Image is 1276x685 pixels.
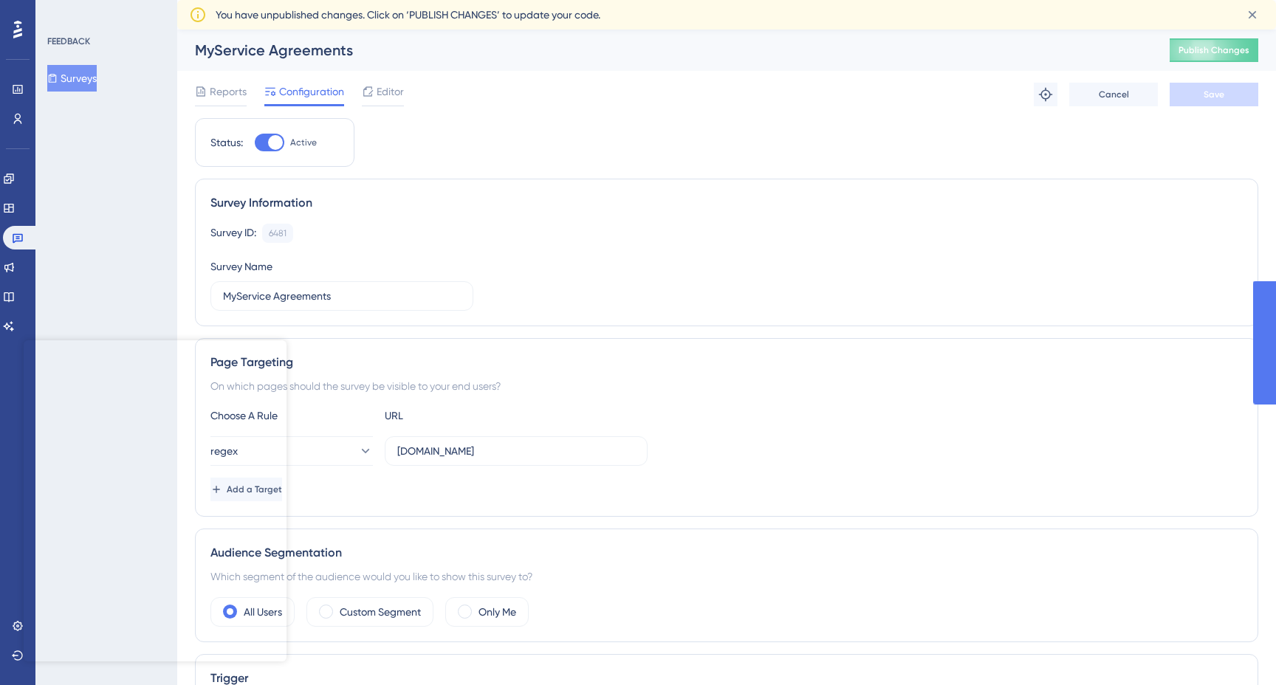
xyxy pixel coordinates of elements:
[1170,38,1258,62] button: Publish Changes
[210,258,272,275] div: Survey Name
[195,40,1133,61] div: MyService Agreements
[210,354,1243,371] div: Page Targeting
[1179,44,1249,56] span: Publish Changes
[1204,89,1224,100] span: Save
[269,227,287,239] div: 6481
[210,544,1243,562] div: Audience Segmentation
[279,83,344,100] span: Configuration
[47,35,90,47] div: FEEDBACK
[1170,83,1258,106] button: Save
[290,137,317,148] span: Active
[478,603,516,621] label: Only Me
[377,83,404,100] span: Editor
[1214,627,1258,671] iframe: UserGuiding AI Assistant Launcher
[210,568,1243,585] div: Which segment of the audience would you like to show this survey to?
[210,83,247,100] span: Reports
[210,134,243,151] div: Status:
[1069,83,1158,106] button: Cancel
[210,224,256,243] div: Survey ID:
[223,288,461,304] input: Type your Survey name
[47,65,97,92] button: Surveys
[397,443,635,459] input: yourwebsite.com/path
[210,377,1243,395] div: On which pages should the survey be visible to your end users?
[210,436,373,466] button: regex
[210,407,373,424] div: Choose A Rule
[385,407,547,424] div: URL
[216,6,600,24] span: You have unpublished changes. Click on ‘PUBLISH CHANGES’ to update your code.
[340,603,421,621] label: Custom Segment
[210,194,1243,212] div: Survey Information
[1099,89,1129,100] span: Cancel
